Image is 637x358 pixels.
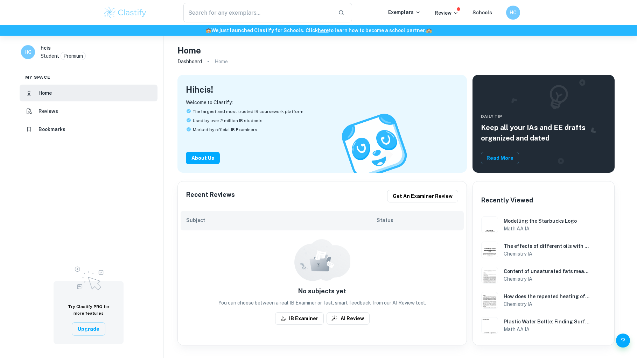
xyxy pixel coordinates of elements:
a: Dashboard [177,57,202,66]
h6: How does the repeated heating of cooking oils impact the unsaturated fat content of a cooking oil... [504,293,590,300]
h6: Modelling the Starbucks Logo [504,217,590,225]
h4: Hi hcis ! [186,83,213,96]
h6: Chemistry IA [504,275,590,283]
h6: Recent Reviews [186,190,235,202]
h6: Recently Viewed [481,195,533,205]
img: Chemistry IA example thumbnail: Content of unsaturated fats measured by [481,267,498,284]
h6: Content of unsaturated fats measured by the iodine number in coconut and sunflower oil after bein... [504,267,590,275]
img: Math AA IA example thumbnail: Plastic Water Bottle: Finding Surface Ar [481,317,498,334]
img: Math AA IA example thumbnail: Modelling the Starbucks Logo [481,216,498,233]
span: Marked by official IB Examiners [193,127,257,133]
p: You can choose between a real IB Examiner or fast, smart feedback from our AI Review tool. [181,299,464,307]
button: Help and Feedback [616,334,630,348]
input: Search for any exemplars... [183,3,332,22]
h6: HC [24,48,32,56]
span: 🏫 [426,28,432,33]
p: Review [435,9,458,17]
h6: Chemistry IA [504,300,590,308]
a: Math AA IA example thumbnail: Modelling the Starbucks LogoModelling the Starbucks LogoMath AA IA [478,214,609,236]
span: 🏫 [205,28,211,33]
p: Premium [63,52,83,60]
h6: Plastic Water Bottle: Finding Surface Area, Volume and Possible Optimal Shape [504,318,590,325]
h6: Bookmarks [38,126,65,133]
span: The largest and most trusted IB coursework platform [193,108,303,115]
button: Upgrade [72,322,105,336]
p: Welcome to Clastify: [186,99,458,106]
h4: Home [177,44,201,57]
h6: Reviews [38,107,58,115]
h6: Try Clastify for more features [62,303,115,317]
span: PRO [93,304,103,309]
span: Daily Tip [481,113,606,120]
a: Chemistry IA example thumbnail: How does the repeated heating of cookingHow does the repeated hea... [478,289,609,312]
h6: Math AA IA [504,225,590,232]
button: AI Review [327,312,370,325]
button: About Us [186,152,220,164]
h6: Subject [186,216,377,224]
a: Math AA IA example thumbnail: Plastic Water Bottle: Finding Surface ArPlastic Water Bottle: Findi... [478,314,609,337]
a: Chemistry IA example thumbnail: Content of unsaturated fats measured by Content of unsaturated fa... [478,264,609,286]
button: Get an examiner review [387,190,458,202]
h6: hcis [41,44,51,52]
button: HC [506,6,520,20]
h6: Home [38,89,52,97]
h5: Keep all your IAs and EE drafts organized and dated [481,122,606,143]
a: Schools [472,10,492,15]
img: Chemistry IA example thumbnail: How does the repeated heating of cooking [481,292,498,309]
img: Clastify logo [103,6,147,20]
h6: We just launched Clastify for Schools. Click to learn how to become a school partner. [1,27,636,34]
a: Home [20,85,157,101]
span: Used by over 2 million IB students [193,117,262,124]
p: Home [215,58,228,65]
p: Exemplars [388,8,421,16]
a: here [318,28,329,33]
img: Chemistry IA example thumbnail: The effects of different oils with diffe [481,242,498,258]
a: Bookmarks [20,121,157,138]
p: Student [41,52,59,60]
button: IB Examiner [275,312,324,325]
h6: Math AA IA [504,325,590,333]
h6: Status [377,216,458,224]
img: Upgrade to Pro [71,262,106,292]
span: My space [25,74,50,80]
h6: The effects of different oils with different saturation levels on the rate of the Maillard Reacti... [504,242,590,250]
a: Reviews [20,103,157,120]
h6: Chemistry IA [504,250,590,258]
button: Read More [481,152,519,164]
a: Chemistry IA example thumbnail: The effects of different oils with diffeThe effects of different ... [478,239,609,261]
h6: No subjects yet [181,286,464,296]
h6: HC [509,9,517,16]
